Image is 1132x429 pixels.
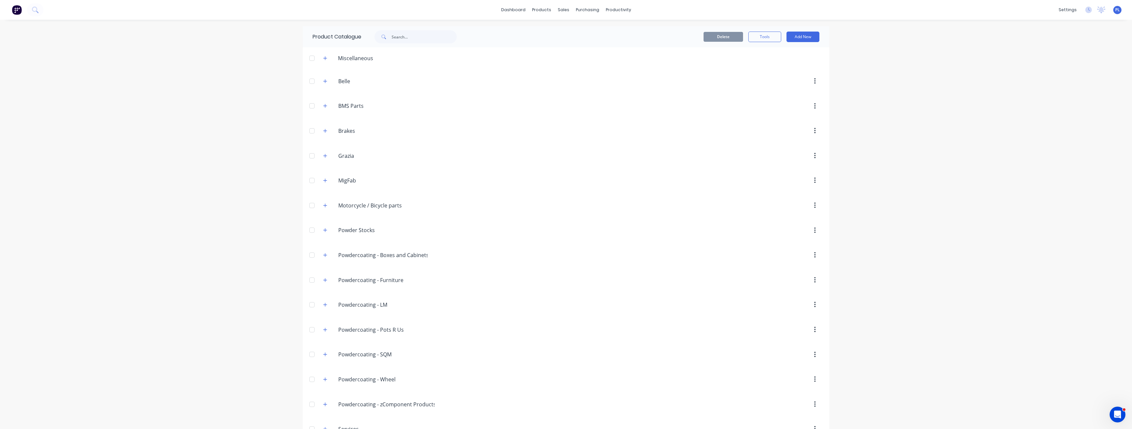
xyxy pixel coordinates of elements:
[1110,407,1125,422] iframe: Intercom live chat
[12,5,22,15] img: Factory
[338,152,416,160] input: Enter category name
[338,77,416,85] input: Enter category name
[498,5,529,15] a: dashboard
[573,5,603,15] div: purchasing
[338,127,416,135] input: Enter category name
[338,226,416,234] input: Enter category name
[338,102,416,110] input: Enter category name
[529,5,554,15] div: products
[338,251,428,259] input: Enter category name
[1055,5,1080,15] div: settings
[338,276,416,284] input: Enter category name
[333,54,378,62] div: Miscellaneous
[603,5,634,15] div: productivity
[786,32,819,42] button: Add New
[1115,7,1120,13] span: PL
[338,400,435,408] input: Enter category name
[338,375,416,383] input: Enter category name
[303,26,361,47] div: Product Catalogue
[338,202,416,209] input: Enter category name
[338,301,416,309] input: Enter category name
[704,32,743,42] button: Delete
[392,30,457,43] input: Search...
[338,177,416,184] input: Enter category name
[554,5,573,15] div: sales
[338,350,416,358] input: Enter category name
[748,32,781,42] button: Tools
[338,326,416,334] input: Enter category name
